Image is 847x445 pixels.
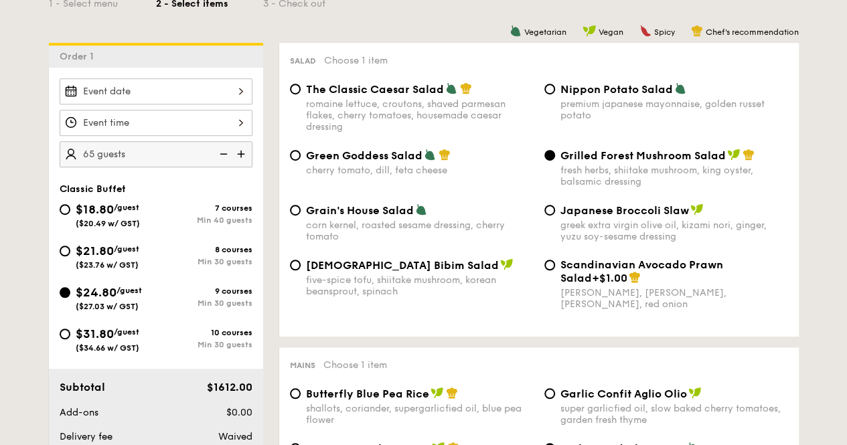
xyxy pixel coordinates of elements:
div: five-spice tofu, shiitake mushroom, korean beansprout, spinach [306,274,534,297]
img: icon-vegan.f8ff3823.svg [727,149,741,161]
div: 9 courses [156,286,252,296]
input: $31.80/guest($34.66 w/ GST)10 coursesMin 30 guests [60,329,70,339]
div: romaine lettuce, croutons, shaved parmesan flakes, cherry tomatoes, housemade caesar dressing [306,98,534,132]
img: icon-chef-hat.a58ddaea.svg [446,387,458,399]
span: Waived [218,431,252,442]
span: Grilled Forest Mushroom Salad [560,149,726,162]
span: Vegetarian [524,27,566,37]
span: The Classic Caesar Salad [306,83,444,96]
input: $24.80/guest($27.03 w/ GST)9 coursesMin 30 guests [60,287,70,298]
span: /guest [114,203,139,212]
div: corn kernel, roasted sesame dressing, cherry tomato [306,219,534,242]
span: Butterfly Blue Pea Rice [306,387,429,400]
span: Japanese Broccoli Slaw [560,204,689,217]
input: $18.80/guest($20.49 w/ GST)7 coursesMin 40 guests [60,204,70,215]
span: ($23.76 w/ GST) [76,260,139,270]
span: Nippon Potato Salad [560,83,673,96]
div: premium japanese mayonnaise, golden russet potato [560,98,788,121]
span: Delivery fee [60,431,112,442]
span: Add-ons [60,407,98,418]
input: Nippon Potato Saladpremium japanese mayonnaise, golden russet potato [544,84,555,94]
input: Grilled Forest Mushroom Saladfresh herbs, shiitake mushroom, king oyster, balsamic dressing [544,150,555,161]
input: Number of guests [60,141,252,167]
img: icon-vegan.f8ff3823.svg [500,258,514,270]
img: icon-chef-hat.a58ddaea.svg [743,149,755,161]
img: icon-add.58712e84.svg [232,141,252,167]
span: $31.80 [76,327,114,341]
img: icon-chef-hat.a58ddaea.svg [439,149,451,161]
span: Choose 1 item [323,359,387,371]
div: cherry tomato, dill, feta cheese [306,165,534,176]
img: icon-chef-hat.a58ddaea.svg [691,25,703,37]
span: /guest [114,327,139,337]
input: $21.80/guest($23.76 w/ GST)8 coursesMin 30 guests [60,246,70,256]
span: [DEMOGRAPHIC_DATA] Bibim Salad [306,259,499,272]
input: Event time [60,110,252,136]
span: +$1.00 [592,272,627,284]
input: Japanese Broccoli Slawgreek extra virgin olive oil, kizami nori, ginger, yuzu soy-sesame dressing [544,205,555,215]
span: Spicy [654,27,675,37]
img: icon-vegan.f8ff3823.svg [431,387,444,399]
div: Min 40 guests [156,215,252,225]
span: $24.80 [76,285,117,300]
span: Garlic Confit Aglio Olio [560,387,687,400]
img: icon-chef-hat.a58ddaea.svg [460,82,472,94]
img: icon-chef-hat.a58ddaea.svg [629,271,641,283]
span: Chef's recommendation [706,27,799,37]
div: Min 30 guests [156,340,252,349]
span: Grain's House Salad [306,204,414,217]
span: Green Goddess Salad [306,149,422,162]
img: icon-vegetarian.fe4039eb.svg [510,25,522,37]
div: 7 courses [156,203,252,213]
input: Event date [60,78,252,104]
div: [PERSON_NAME], [PERSON_NAME], [PERSON_NAME], red onion [560,287,788,310]
img: icon-vegetarian.fe4039eb.svg [674,82,686,94]
img: icon-vegan.f8ff3823.svg [583,25,596,37]
div: 8 courses [156,245,252,254]
span: $18.80 [76,202,114,217]
div: shallots, coriander, supergarlicfied oil, blue pea flower [306,403,534,426]
input: Grain's House Saladcorn kernel, roasted sesame dressing, cherry tomato [290,205,301,215]
div: greek extra virgin olive oil, kizami nori, ginger, yuzu soy-sesame dressing [560,219,788,242]
img: icon-vegetarian.fe4039eb.svg [424,149,436,161]
div: Min 30 guests [156,257,252,266]
span: $1612.00 [206,381,252,393]
input: Butterfly Blue Pea Riceshallots, coriander, supergarlicfied oil, blue pea flower [290,388,301,399]
img: icon-vegetarian.fe4039eb.svg [445,82,457,94]
div: 10 courses [156,328,252,337]
div: fresh herbs, shiitake mushroom, king oyster, balsamic dressing [560,165,788,187]
span: Mains [290,361,315,370]
input: Garlic Confit Aglio Oliosuper garlicfied oil, slow baked cherry tomatoes, garden fresh thyme [544,388,555,399]
img: icon-vegetarian.fe4039eb.svg [415,203,427,215]
div: super garlicfied oil, slow baked cherry tomatoes, garden fresh thyme [560,403,788,426]
input: Scandinavian Avocado Prawn Salad+$1.00[PERSON_NAME], [PERSON_NAME], [PERSON_NAME], red onion [544,260,555,270]
img: icon-spicy.37a8142b.svg [639,25,651,37]
span: Choose 1 item [324,55,388,66]
span: $0.00 [226,407,252,418]
span: Subtotal [60,381,105,393]
img: icon-reduce.1d2dbef1.svg [212,141,232,167]
span: Classic Buffet [60,183,126,195]
span: Order 1 [60,51,99,62]
span: ($34.66 w/ GST) [76,343,139,353]
span: Vegan [599,27,623,37]
img: icon-vegan.f8ff3823.svg [690,203,704,215]
input: [DEMOGRAPHIC_DATA] Bibim Saladfive-spice tofu, shiitake mushroom, korean beansprout, spinach [290,260,301,270]
span: /guest [114,244,139,254]
span: Scandinavian Avocado Prawn Salad [560,258,723,284]
span: ($27.03 w/ GST) [76,302,139,311]
span: /guest [117,286,142,295]
span: Salad [290,56,316,66]
input: The Classic Caesar Saladromaine lettuce, croutons, shaved parmesan flakes, cherry tomatoes, house... [290,84,301,94]
img: icon-vegan.f8ff3823.svg [688,387,702,399]
div: Min 30 guests [156,298,252,308]
input: Green Goddess Saladcherry tomato, dill, feta cheese [290,150,301,161]
span: ($20.49 w/ GST) [76,219,140,228]
span: $21.80 [76,244,114,258]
